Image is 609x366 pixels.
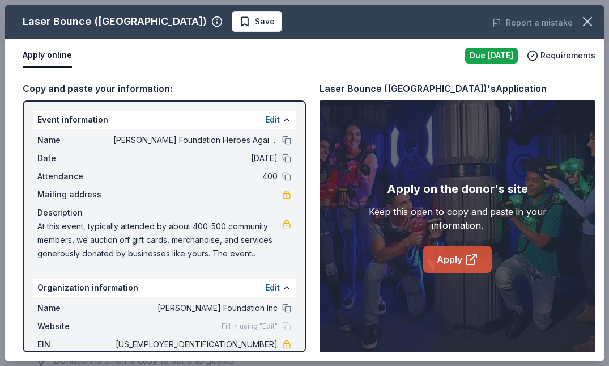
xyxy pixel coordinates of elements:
[23,44,72,68] button: Apply online
[37,319,113,333] span: Website
[113,338,278,351] span: [US_EMPLOYER_IDENTIFICATION_NUMBER]
[37,206,291,220] div: Description
[37,301,113,315] span: Name
[37,188,113,201] span: Mailing address
[255,15,275,28] span: Save
[33,111,296,129] div: Event information
[527,49,595,62] button: Requirements
[113,152,278,165] span: [DATE]
[37,170,113,183] span: Attendance
[465,48,518,64] div: Due [DATE]
[23,12,207,31] div: Laser Bounce ([GEOGRAPHIC_DATA])
[265,281,280,295] button: Edit
[37,133,113,147] span: Name
[37,338,113,351] span: EIN
[387,180,528,198] div: Apply on the donor's site
[423,246,492,273] a: Apply
[23,81,306,96] div: Copy and paste your information:
[37,152,113,165] span: Date
[113,301,278,315] span: [PERSON_NAME] Foundation Inc
[33,279,296,297] div: Organization information
[232,11,282,32] button: Save
[222,322,278,331] span: Fill in using "Edit"
[540,49,595,62] span: Requirements
[320,81,547,96] div: Laser Bounce ([GEOGRAPHIC_DATA])'s Application
[492,16,573,30] button: Report a mistake
[113,170,278,183] span: 400
[37,220,282,260] span: At this event, typically attended by about 400-500 community members, we auction off gift cards, ...
[347,205,568,232] div: Keep this open to copy and paste in your information.
[265,113,280,127] button: Edit
[113,133,278,147] span: [PERSON_NAME] Foundation Heroes Against Heroin 10th Annual 5K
